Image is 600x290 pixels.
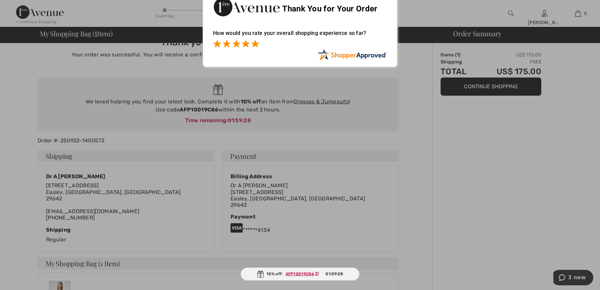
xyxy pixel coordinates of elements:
ins: AFP10019C86 [286,272,314,276]
img: Gift.svg [257,271,264,278]
div: 10% off: [241,268,359,281]
div: How would you rate your overall shopping experience so far? [213,23,387,49]
span: 01:59:28 [326,271,343,277]
span: 3 new [15,5,33,11]
span: Thank You for Your Order [282,4,377,13]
